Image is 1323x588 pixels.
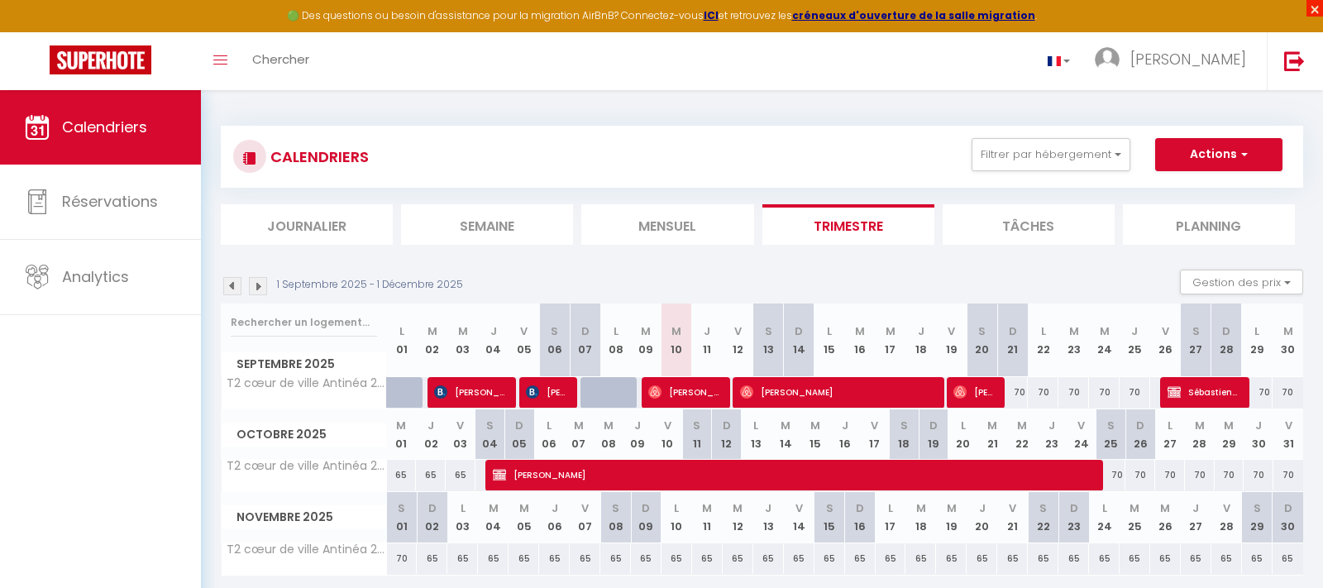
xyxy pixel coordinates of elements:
th: 15 [814,492,845,543]
th: 01 [387,304,418,377]
abbr: M [855,323,865,339]
div: 70 [1155,460,1185,490]
button: Actions [1155,138,1282,171]
div: 65 [570,543,600,574]
th: 02 [416,409,446,460]
abbr: M [489,500,499,516]
abbr: L [1254,323,1259,339]
th: 24 [1067,409,1096,460]
th: 18 [905,304,936,377]
abbr: M [1130,500,1139,516]
div: 65 [723,543,753,574]
abbr: D [1284,500,1292,516]
abbr: L [674,500,679,516]
th: 20 [967,492,997,543]
th: 21 [978,409,1008,460]
abbr: S [693,418,700,433]
img: ... [1095,47,1120,72]
th: 03 [447,492,478,543]
div: 65 [1028,543,1058,574]
div: 65 [539,543,570,574]
abbr: S [486,418,494,433]
th: 27 [1181,304,1211,377]
div: 65 [845,543,876,574]
abbr: M [1100,323,1110,339]
th: 21 [997,492,1028,543]
span: [PERSON_NAME] [493,459,1115,490]
abbr: L [399,323,404,339]
div: 65 [600,543,631,574]
abbr: D [642,500,650,516]
th: 30 [1273,304,1303,377]
abbr: J [842,418,848,433]
th: 10 [661,304,692,377]
div: 70 [387,543,418,574]
abbr: V [795,500,803,516]
th: 06 [534,409,564,460]
th: 05 [505,409,535,460]
th: 16 [845,304,876,377]
img: logout [1284,50,1305,71]
div: 65 [814,543,845,574]
abbr: J [552,500,558,516]
abbr: D [581,323,590,339]
th: 19 [936,304,967,377]
th: 24 [1089,492,1120,543]
abbr: L [1041,323,1046,339]
abbr: S [978,323,986,339]
div: 65 [967,543,997,574]
th: 17 [860,409,890,460]
abbr: V [734,323,742,339]
input: Rechercher un logement... [231,308,377,337]
abbr: V [1077,418,1085,433]
abbr: L [461,500,466,516]
span: Novembre 2025 [222,505,386,529]
abbr: M [604,418,614,433]
div: 65 [447,543,478,574]
th: 10 [652,409,682,460]
abbr: V [1009,500,1016,516]
abbr: L [614,323,619,339]
th: 30 [1244,409,1273,460]
th: 08 [594,409,623,460]
strong: ICI [704,8,719,22]
th: 21 [997,304,1028,377]
div: 70 [1120,377,1150,408]
th: 28 [1211,304,1242,377]
abbr: D [723,418,731,433]
th: 17 [876,492,906,543]
h3: CALENDRIERS [266,138,369,175]
abbr: V [664,418,671,433]
div: 65 [753,543,784,574]
th: 16 [830,409,860,460]
abbr: M [1069,323,1079,339]
th: 15 [800,409,830,460]
th: 16 [845,492,876,543]
th: 23 [1058,492,1089,543]
span: Septembre 2025 [222,352,386,376]
li: Semaine [401,204,573,245]
abbr: S [612,500,619,516]
abbr: M [574,418,584,433]
th: 19 [936,492,967,543]
abbr: D [1136,418,1144,433]
th: 01 [387,492,418,543]
th: 12 [723,304,753,377]
abbr: J [427,418,434,433]
abbr: J [765,500,771,516]
th: 20 [967,304,997,377]
abbr: M [916,500,926,516]
span: Réservations [62,191,158,212]
abbr: V [871,418,878,433]
abbr: V [456,418,464,433]
th: 09 [631,492,661,543]
abbr: D [795,323,803,339]
div: 70 [1215,460,1244,490]
th: 04 [475,409,505,460]
abbr: S [900,418,908,433]
th: 14 [784,492,814,543]
span: [PERSON_NAME] [434,376,505,408]
div: 70 [1028,377,1058,408]
abbr: J [918,323,924,339]
th: 28 [1211,492,1242,543]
